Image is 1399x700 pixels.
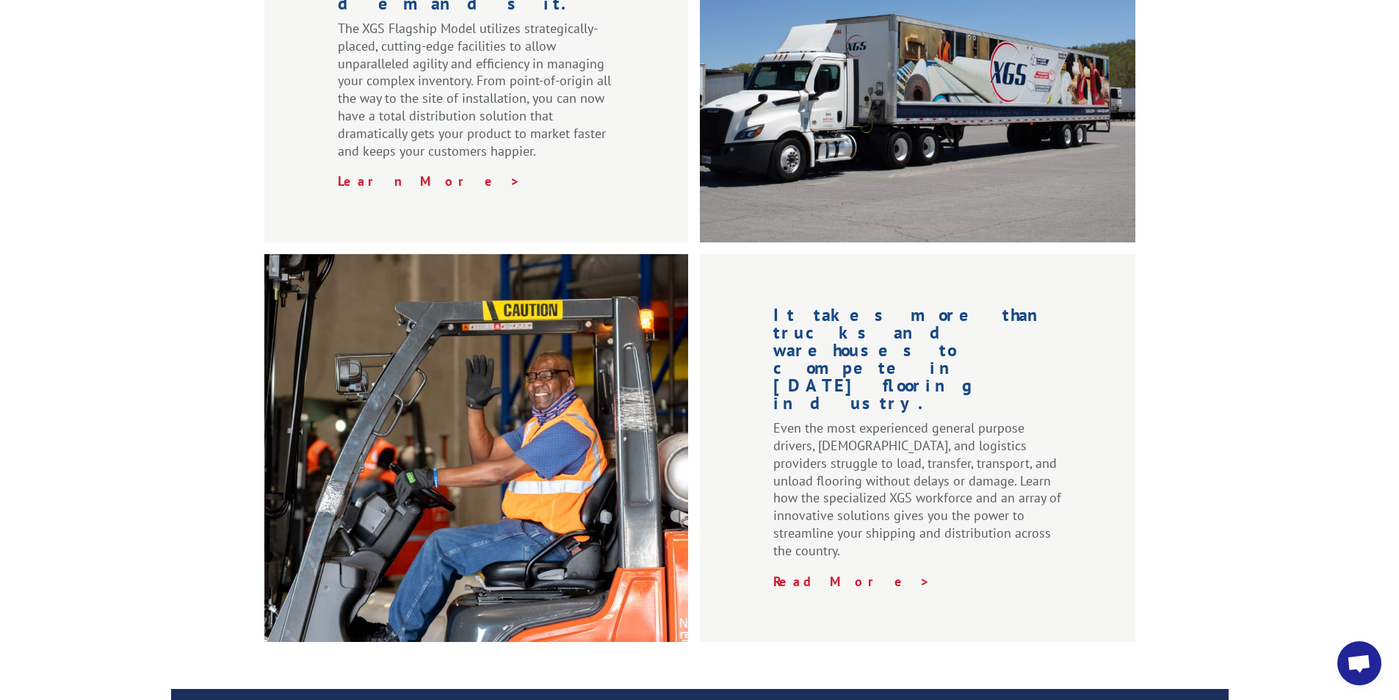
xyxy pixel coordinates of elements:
p: The XGS Flagship Model utilizes strategically-placed, cutting-edge facilities to allow unparallel... [338,20,615,173]
h1: It takes more than trucks and warehouses to compete in [DATE] flooring industry. [773,306,1062,419]
a: Open chat [1337,641,1381,685]
a: Learn More > [338,173,521,190]
a: Read More > [773,573,930,590]
p: Even the most experienced general purpose drivers, [DEMOGRAPHIC_DATA], and logistics providers st... [773,419,1062,572]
